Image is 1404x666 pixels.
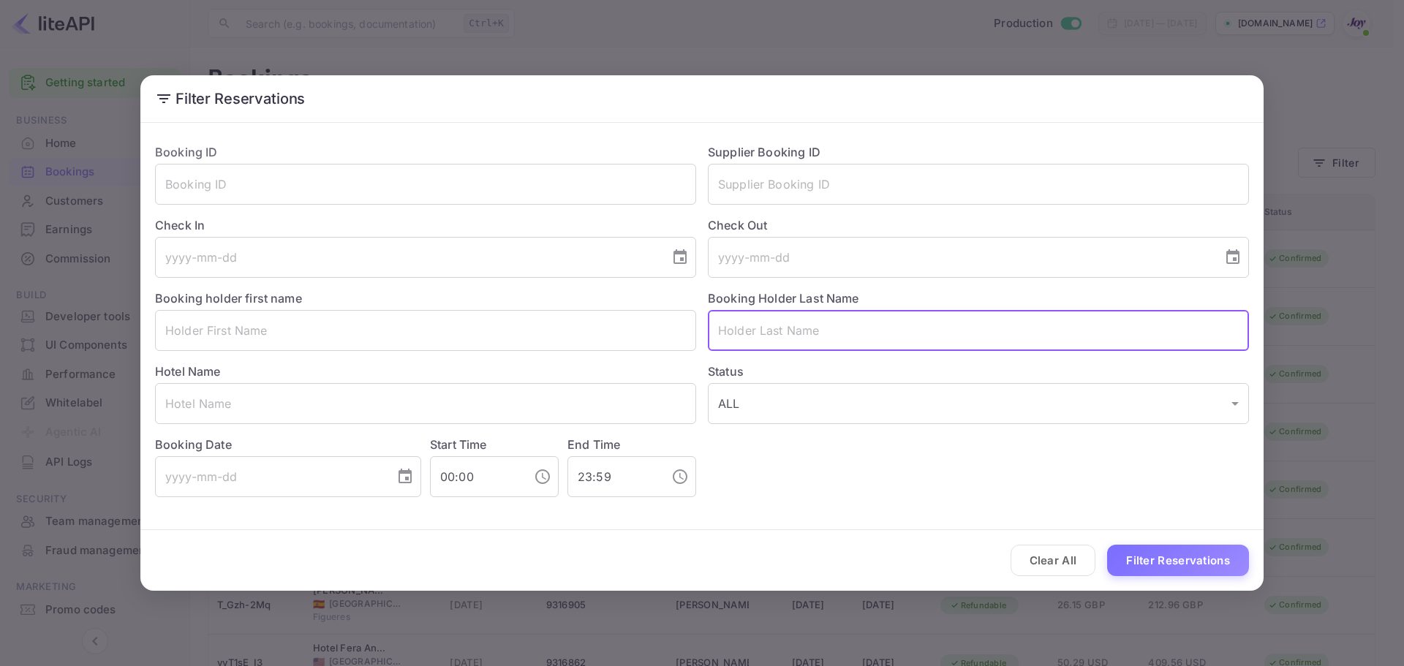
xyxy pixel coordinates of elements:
input: Booking ID [155,164,696,205]
label: End Time [567,437,620,452]
input: hh:mm [567,456,660,497]
input: hh:mm [430,456,522,497]
label: Booking ID [155,145,218,159]
input: Supplier Booking ID [708,164,1249,205]
button: Clear All [1011,545,1096,576]
div: ALL [708,383,1249,424]
label: Status [708,363,1249,380]
button: Choose date [1218,243,1248,272]
button: Filter Reservations [1107,545,1249,576]
button: Choose time, selected time is 12:00 AM [528,462,557,491]
button: Choose time, selected time is 11:59 PM [665,462,695,491]
label: Hotel Name [155,364,221,379]
input: yyyy-mm-dd [708,237,1212,278]
input: Hotel Name [155,383,696,424]
input: yyyy-mm-dd [155,456,385,497]
h2: Filter Reservations [140,75,1264,122]
label: Check In [155,216,696,234]
input: Holder Last Name [708,310,1249,351]
button: Choose date [665,243,695,272]
label: Booking Holder Last Name [708,291,859,306]
label: Supplier Booking ID [708,145,820,159]
button: Choose date [390,462,420,491]
label: Booking Date [155,436,421,453]
label: Booking holder first name [155,291,302,306]
input: Holder First Name [155,310,696,351]
label: Check Out [708,216,1249,234]
input: yyyy-mm-dd [155,237,660,278]
label: Start Time [430,437,487,452]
